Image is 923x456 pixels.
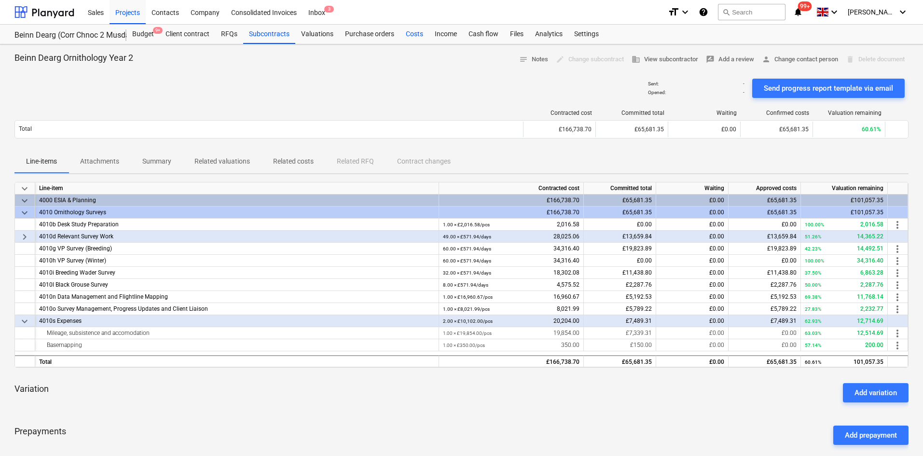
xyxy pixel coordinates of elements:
[527,110,592,116] div: Contracted cost
[854,387,897,399] div: Add variation
[706,54,754,65] span: Add a review
[805,306,821,312] small: 27.83%
[126,25,160,44] div: Budget
[443,291,579,303] div: 16,960.67
[805,331,821,336] small: 63.03%
[80,156,119,166] p: Attachments
[805,255,883,267] div: 34,316.40
[39,194,435,207] div: 4000 ESIA & Planning
[679,6,691,18] i: keyboard_arrow_down
[892,304,903,315] span: more_vert
[626,318,652,324] span: £7,489.31
[729,194,801,207] div: £65,681.35
[35,182,439,194] div: Line-item
[443,303,579,315] div: 8,021.99
[600,110,664,116] div: Committed total
[632,54,698,65] span: View subcontractor
[833,426,909,445] button: Add prepayment
[848,8,896,16] span: [PERSON_NAME]
[771,305,797,312] span: £5,789.22
[39,327,435,339] div: Mileage, subsistence and accomodation
[19,231,30,243] span: keyboard_arrow_right
[892,328,903,339] span: more_vert
[443,318,493,324] small: 2.00 × £10,102.00 / pcs
[721,126,736,133] span: £0.00
[400,25,429,44] div: Costs
[194,156,250,166] p: Related valuations
[709,233,724,240] span: £0.00
[722,8,730,16] span: search
[324,6,334,13] span: 3
[752,79,905,98] button: Send progress report template via email
[805,231,883,243] div: 14,365.22
[892,255,903,267] span: more_vert
[443,255,579,267] div: 34,316.40
[443,327,579,339] div: 19,854.00
[439,194,584,207] div: £166,738.70
[126,25,160,44] a: Budget9+
[743,89,744,96] p: -
[443,294,493,300] small: 1.00 × £16,960.67 / pcs
[805,318,821,324] small: 62.93%
[568,25,605,44] a: Settings
[709,330,724,336] span: £0.00
[443,343,485,348] small: 1.00 × £350.00 / pcs
[805,315,883,327] div: 12,714.69
[656,207,729,219] div: £0.00
[339,25,400,44] a: Purchase orders
[14,426,66,445] p: Prepayments
[19,207,30,219] span: keyboard_arrow_down
[519,54,548,65] span: Notes
[779,126,809,133] span: £65,681.35
[798,1,812,11] span: 99+
[718,4,785,20] button: Search
[39,255,435,267] div: 4010h VP Survey (Winter)
[892,340,903,351] span: more_vert
[771,293,797,300] span: £5,192.53
[443,246,491,251] small: 60.00 × £571.94 / days
[709,221,724,228] span: £0.00
[295,25,339,44] a: Valuations
[634,126,664,133] span: £65,681.35
[805,267,883,279] div: 6,863.28
[862,126,881,133] span: 60.61%
[39,231,435,243] div: 4010d Relevant Survey Work
[805,279,883,291] div: 2,287.76
[699,6,708,18] i: Knowledge base
[443,270,491,276] small: 32.00 × £571.94 / days
[656,182,729,194] div: Waiting
[762,54,838,65] span: Change contact person
[584,182,656,194] div: Committed total
[153,27,163,34] span: 9+
[429,25,463,44] div: Income
[529,25,568,44] a: Analytics
[519,55,528,64] span: notes
[828,6,840,18] i: keyboard_arrow_down
[744,110,809,116] div: Confirmed costs
[142,156,171,166] p: Summary
[743,81,744,87] p: -
[439,207,584,219] div: £166,738.70
[622,233,652,240] span: £13,659.84
[39,243,435,255] div: 4010g VP Survey (Breeding)
[805,243,883,255] div: 14,492.51
[584,207,656,219] div: £65,681.35
[443,219,579,231] div: 2,016.58
[875,410,923,456] div: Chat Widget
[845,429,897,442] div: Add prepayment
[897,6,909,18] i: keyboard_arrow_down
[443,234,491,239] small: 49.00 × £571.94 / days
[805,219,883,231] div: 2,016.58
[805,356,883,368] div: 101,057.35
[729,355,801,367] div: £65,681.35
[243,25,295,44] a: Subcontracts
[758,52,842,67] button: Change contact person
[805,339,883,351] div: 200.00
[630,342,652,348] span: £150.00
[672,110,737,116] div: Waiting
[805,327,883,339] div: 12,514.69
